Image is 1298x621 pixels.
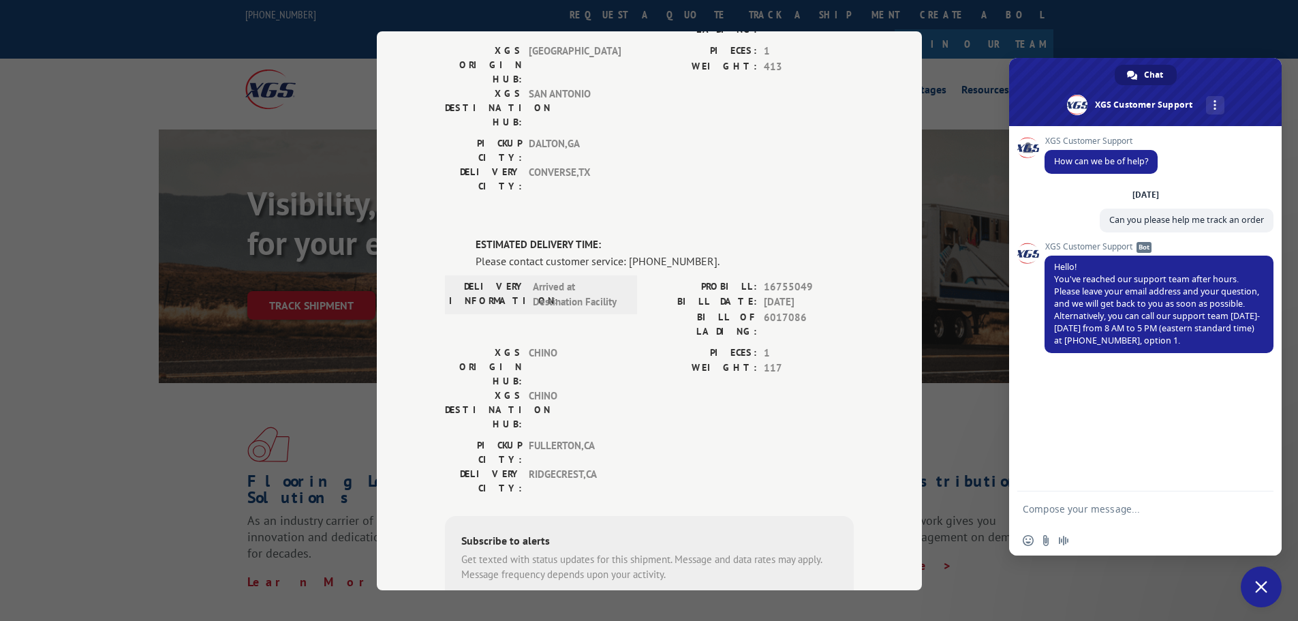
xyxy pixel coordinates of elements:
label: XGS DESTINATION HUB: [445,388,522,431]
label: BILL OF LADING: [649,8,757,37]
label: WEIGHT: [649,361,757,376]
span: SAN ANTONIO [529,87,621,130]
span: Chat [1144,65,1163,85]
label: XGS DESTINATION HUB: [445,87,522,130]
span: 1 [764,345,854,361]
label: XGS ORIGIN HUB: [445,44,522,87]
label: BILL OF LADING: [649,309,757,338]
span: [GEOGRAPHIC_DATA] [529,44,621,87]
span: CHINO [529,345,621,388]
span: XGS Customer Support [1045,242,1273,252]
label: PICKUP CITY: [445,136,522,165]
span: Arrived at Destination Facility [533,279,625,309]
label: PICKUP CITY: [445,438,522,466]
span: 16755049 [764,279,854,294]
div: Please contact customer service: [PHONE_NUMBER]. [476,252,854,269]
span: FULLERTON , CA [529,438,621,466]
label: WEIGHT: [649,59,757,74]
span: XGS Customer Support [1045,136,1158,146]
span: CHINO [529,388,621,431]
div: [DATE] [1132,191,1159,199]
div: Subscribe to alerts [461,532,837,551]
span: 413 [764,59,854,74]
textarea: Compose your message... [1023,503,1238,515]
span: 117 [764,361,854,376]
label: PIECES: [649,44,757,59]
span: Send a file [1040,535,1051,546]
span: Bot [1137,242,1152,253]
span: Hello! You've reached our support team after hours. Please leave your email address and your ques... [1054,261,1260,346]
span: CONVERSE , TX [529,165,621,194]
label: DELIVERY CITY: [445,165,522,194]
span: RIDGECREST , CA [529,466,621,495]
label: PIECES: [649,345,757,361]
span: 1 [764,44,854,59]
label: PROBILL: [649,279,757,294]
div: More channels [1206,96,1224,115]
span: Audio message [1058,535,1069,546]
label: ESTIMATED DELIVERY TIME: [476,237,854,253]
span: 8682824 [764,8,854,37]
label: DELIVERY INFORMATION: [449,279,526,309]
span: Can you please help me track an order [1109,214,1264,226]
div: Get texted with status updates for this shipment. Message and data rates may apply. Message frequ... [461,551,837,582]
span: [DATE] [764,294,854,310]
span: 6017086 [764,309,854,338]
span: How can we be of help? [1054,155,1148,167]
label: BILL DATE: [649,294,757,310]
div: Chat [1115,65,1177,85]
label: DELIVERY CITY: [445,466,522,495]
span: Insert an emoji [1023,535,1034,546]
div: Close chat [1241,566,1282,607]
span: DALTON , GA [529,136,621,165]
label: XGS ORIGIN HUB: [445,345,522,388]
